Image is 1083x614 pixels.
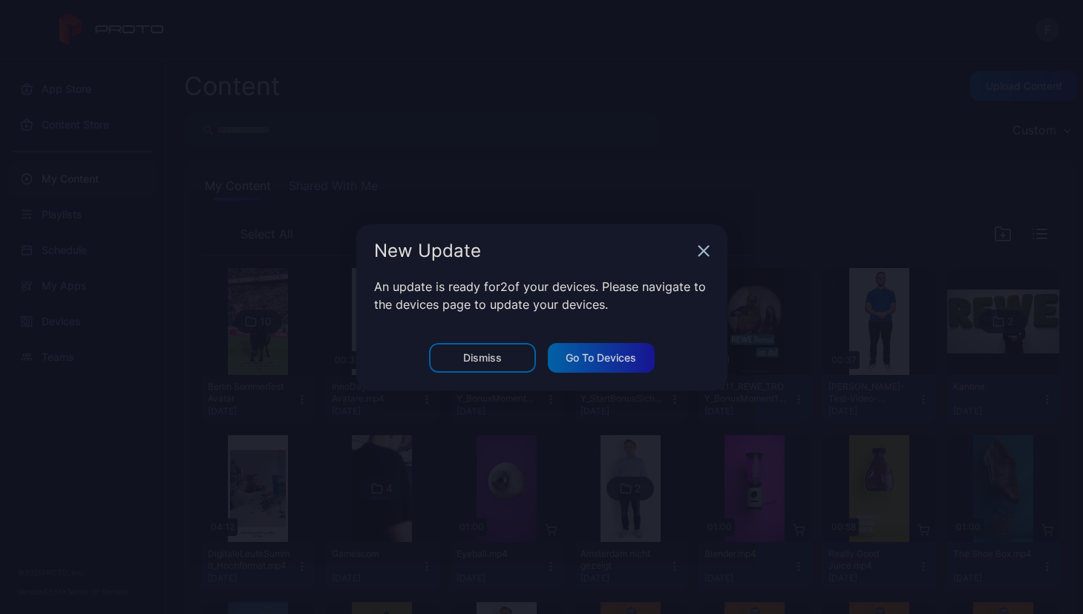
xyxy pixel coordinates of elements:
p: An update is ready for 2 of your devices. Please navigate to the devices page to update your devi... [374,278,710,313]
div: Go to devices [566,352,636,364]
button: Dismiss [429,343,536,373]
div: New Update [374,242,692,260]
button: Go to devices [548,343,655,373]
div: Dismiss [463,352,502,364]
